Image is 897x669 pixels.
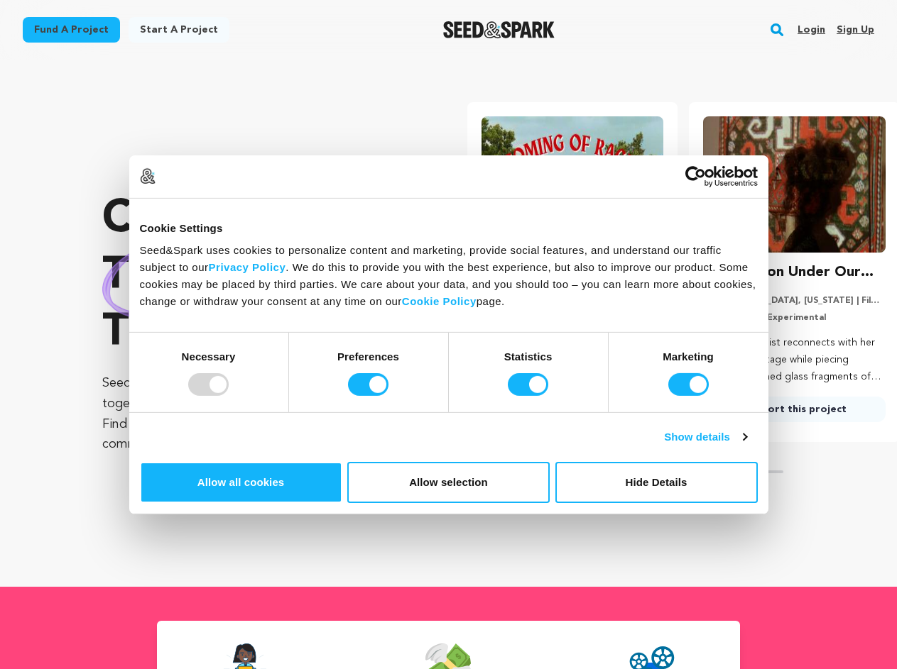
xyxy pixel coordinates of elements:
[102,373,411,455] p: Seed&Spark is where creators and audiences work together to bring incredible new projects to life...
[837,18,874,41] a: Sign up
[23,17,120,43] a: Fund a project
[102,192,411,362] p: Crowdfunding that .
[402,295,477,307] a: Cookie Policy
[664,429,746,446] a: Show details
[140,168,156,184] img: logo
[798,18,825,41] a: Login
[703,397,886,422] a: Support this project
[504,350,553,363] strong: Statistics
[102,233,269,319] img: hand sketched image
[634,165,758,187] a: Usercentrics Cookiebot - opens in a new window
[337,350,399,363] strong: Preferences
[663,350,714,363] strong: Marketing
[140,242,758,310] div: Seed&Spark uses cookies to personalize content and marketing, provide social features, and unders...
[140,219,758,236] div: Cookie Settings
[182,350,236,363] strong: Necessary
[703,335,886,385] p: A Bay Area artist reconnects with her Armenian heritage while piecing together stained glass frag...
[129,17,229,43] a: Start a project
[555,462,758,503] button: Hide Details
[703,312,886,324] p: Documentary, Experimental
[703,295,886,306] p: [GEOGRAPHIC_DATA], [US_STATE] | Film Feature
[209,261,286,273] a: Privacy Policy
[140,462,342,503] button: Allow all cookies
[703,261,886,284] h3: The Dragon Under Our Feet
[443,21,555,38] a: Seed&Spark Homepage
[347,462,550,503] button: Allow selection
[482,116,664,253] img: Coming of Rage image
[443,21,555,38] img: Seed&Spark Logo Dark Mode
[703,116,886,253] img: The Dragon Under Our Feet image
